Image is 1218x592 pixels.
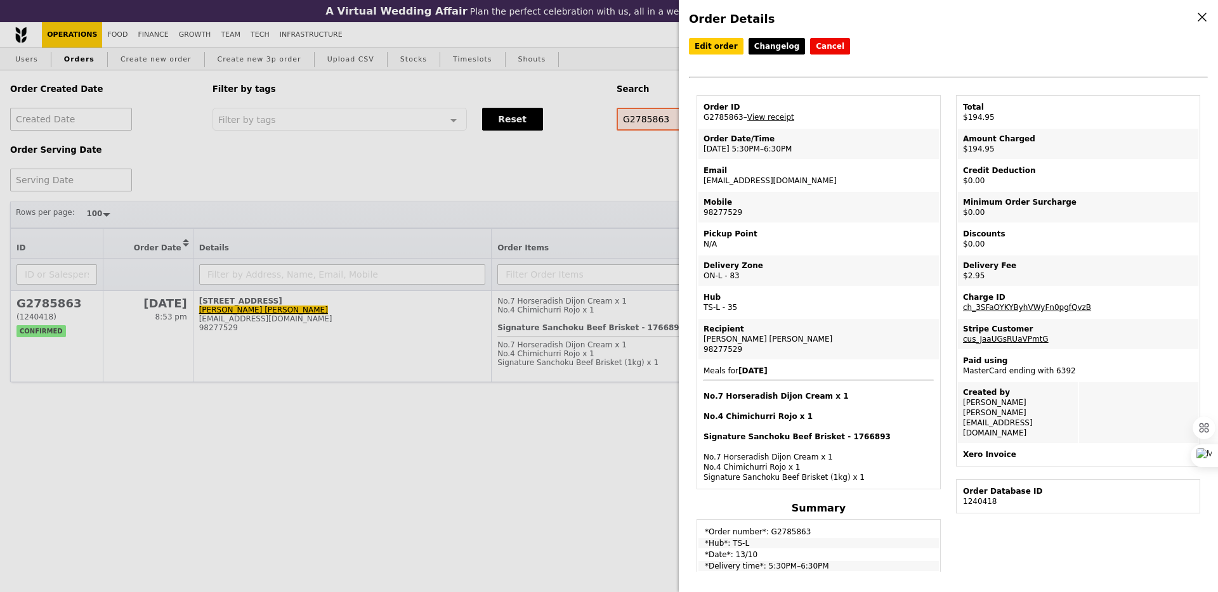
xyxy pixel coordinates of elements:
div: Xero Invoice [963,449,1193,460]
td: *Delivery time*: 5:30PM–6:30PM [698,561,939,571]
div: Discounts [963,229,1193,239]
td: 98277529 [698,192,939,222]
h4: No.4 Chimichurri Rojo x 1 [704,411,934,421]
div: Stripe Customer [963,324,1193,334]
td: $0.00 [958,224,1198,254]
td: 1240418 [958,481,1198,512]
div: Charge ID [963,292,1193,302]
a: View receipt [747,113,794,122]
h4: Summary [697,502,941,514]
td: $194.95 [958,129,1198,159]
span: Order Details [689,12,775,25]
td: ON-L - 83 [698,255,939,286]
div: Total [963,102,1193,112]
td: *Date*: 13/10 [698,550,939,560]
div: Recipient [704,324,934,334]
td: $0.00 [958,192,1198,222]
td: N/A [698,224,939,254]
h4: Signature Sanchoku Beef Brisket - 1766893 [704,432,934,442]
a: Changelog [749,38,806,55]
div: Credit Deduction [963,165,1193,176]
div: Pickup Point [704,229,934,239]
a: ch_3SFaOYKYByhVWyFn0pgfQvzB [963,303,1091,312]
div: Mobile [704,197,934,207]
div: Created by [963,387,1073,397]
td: [EMAIL_ADDRESS][DOMAIN_NAME] [698,160,939,191]
div: Minimum Order Surcharge [963,197,1193,207]
a: cus_JaaUGsRUaVPmtG [963,335,1049,344]
div: Order ID [704,102,934,112]
td: TS-L - 35 [698,287,939,318]
span: – [743,113,747,122]
td: *Hub*: TS-L [698,538,939,548]
td: *Order number*: G2785863 [698,521,939,537]
td: G2785863 [698,97,939,127]
div: Order Date/Time [704,134,934,144]
h4: No.7 Horseradish Dijon Cream x 1 [704,391,934,401]
div: [PERSON_NAME] [PERSON_NAME] [704,334,934,344]
div: Delivery Fee [963,261,1193,271]
div: Email [704,165,934,176]
span: Meals for [704,366,934,482]
td: [DATE] 5:30PM–6:30PM [698,129,939,159]
b: [DATE] [738,366,768,375]
button: Cancel [810,38,850,55]
td: [PERSON_NAME] [PERSON_NAME] [EMAIL_ADDRESS][DOMAIN_NAME] [958,382,1078,443]
div: 98277529 [704,344,934,354]
div: Order Database ID [963,486,1193,496]
td: $194.95 [958,97,1198,127]
div: Hub [704,292,934,302]
div: Paid using [963,356,1193,366]
div: Delivery Zone [704,261,934,271]
a: Edit order [689,38,743,55]
div: No.7 Horseradish Dijon Cream x 1 No.4 Chimichurri Rojo x 1 Signature Sanchoku Beef Brisket (1kg) x 1 [704,432,934,482]
td: $2.95 [958,255,1198,286]
td: $0.00 [958,160,1198,191]
div: Amount Charged [963,134,1193,144]
td: MasterCard ending with 6392 [958,351,1198,381]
